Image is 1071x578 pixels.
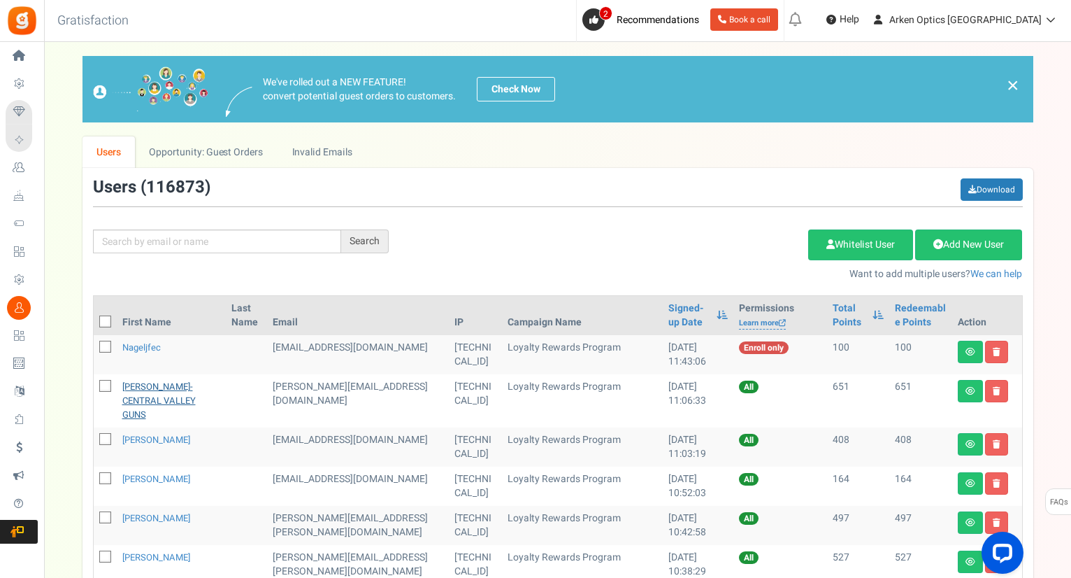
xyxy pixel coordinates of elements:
[122,512,190,525] a: [PERSON_NAME]
[93,178,210,197] h3: Users ( )
[895,302,947,330] a: Redeemable Points
[42,7,144,35] h3: Gratisfaction
[267,467,449,506] td: [EMAIL_ADDRESS][DOMAIN_NAME]
[502,428,663,467] td: Loyalty Rewards Program
[226,87,252,117] img: images
[449,428,502,467] td: [TECHNICAL_ID]
[833,302,865,330] a: Total Points
[267,335,449,374] td: General
[965,348,975,356] i: View details
[410,267,1023,281] p: Want to add multiple users?
[889,428,952,467] td: 408
[122,551,190,564] a: [PERSON_NAME]
[970,267,1022,281] a: We can help
[267,428,449,467] td: [EMAIL_ADDRESS][DOMAIN_NAME]
[889,467,952,506] td: 164
[808,230,913,260] a: Whitelist User
[827,428,889,467] td: 408
[961,178,1023,201] a: Download
[582,8,705,31] a: 2 Recommendations
[122,380,196,421] a: [PERSON_NAME]- CENTRAL VALLEY GUNS
[827,506,889,545] td: 497
[663,506,733,545] td: [DATE] 10:42:58
[1007,77,1019,94] a: ×
[122,472,190,486] a: [PERSON_NAME]
[889,13,1042,27] span: Arken Optics [GEOGRAPHIC_DATA]
[341,230,389,253] div: Search
[739,381,759,393] span: All
[733,296,828,335] th: Permissions
[449,374,502,428] td: [TECHNICAL_ID]
[93,66,208,112] img: images
[449,506,502,545] td: [TECHNICAL_ID]
[965,387,975,395] i: View details
[278,136,366,168] a: Invalid Emails
[82,136,136,168] a: Users
[668,302,709,330] a: Signed-up Date
[146,175,205,199] span: 116873
[993,519,1000,527] i: Delete user
[663,428,733,467] td: [DATE] 11:03:19
[122,433,190,446] a: [PERSON_NAME]
[739,341,789,354] span: Enroll only
[739,318,786,330] a: Learn more
[993,387,1000,395] i: Delete user
[993,348,1000,356] i: Delete user
[965,479,975,488] i: View details
[502,467,663,506] td: Loyalty Rewards Program
[267,296,449,335] th: Email
[993,440,1000,449] i: Delete user
[449,335,502,374] td: [TECHNICAL_ID]
[6,5,38,36] img: Gratisfaction
[836,13,859,27] span: Help
[226,296,267,335] th: Last Name
[965,519,975,527] i: View details
[663,374,733,428] td: [DATE] 11:06:33
[449,296,502,335] th: IP
[117,296,226,335] th: First Name
[952,296,1022,335] th: Action
[821,8,865,31] a: Help
[663,335,733,374] td: [DATE] 11:43:06
[965,558,975,566] i: View details
[122,341,161,354] a: nageljfec
[739,473,759,486] span: All
[1049,489,1068,516] span: FAQs
[267,374,449,428] td: [PERSON_NAME][EMAIL_ADDRESS][DOMAIN_NAME]
[135,136,277,168] a: Opportunity: Guest Orders
[889,506,952,545] td: 497
[617,13,699,27] span: Recommendations
[663,467,733,506] td: [DATE] 10:52:03
[889,374,952,428] td: 651
[710,8,778,31] a: Book a call
[739,512,759,525] span: All
[502,374,663,428] td: Loyalty Rewards Program
[915,230,1022,260] a: Add New User
[502,506,663,545] td: Loyalty Rewards Program
[449,467,502,506] td: [TECHNICAL_ID]
[502,296,663,335] th: Campaign Name
[267,506,449,545] td: [PERSON_NAME][EMAIL_ADDRESS][PERSON_NAME][DOMAIN_NAME]
[965,440,975,449] i: View details
[827,467,889,506] td: 164
[889,335,952,374] td: 100
[477,77,555,101] a: Check Now
[93,230,341,253] input: Search by email or name
[599,6,612,20] span: 2
[739,434,759,446] span: All
[502,335,663,374] td: Loyalty Rewards Program
[263,76,456,104] p: We've rolled out a NEW FEATURE! convert potential guest orders to customers.
[993,479,1000,488] i: Delete user
[739,551,759,564] span: All
[827,374,889,428] td: 651
[827,335,889,374] td: 100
